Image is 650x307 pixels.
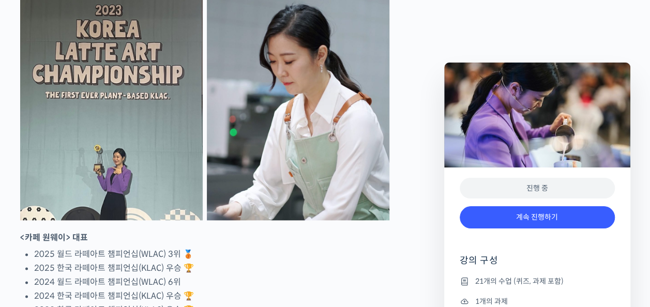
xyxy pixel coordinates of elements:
[34,261,389,275] li: 2025 한국 라떼아트 챔피언십(KLAC) 우승 🏆
[20,232,88,243] strong: <카페 원웨이> 대표
[460,254,615,275] h4: 강의 구성
[34,289,389,303] li: 2024 한국 라떼아트 챔피언십(KLAC) 우승 🏆
[34,247,389,261] li: 2025 월드 라떼아트 챔피언십(WLAC) 3위 🥉
[460,206,615,228] a: 계속 진행하기
[34,275,389,289] li: 2024 월드 라떼아트 챔피언십(WLAC) 6위
[460,275,615,287] li: 21개의 수업 (퀴즈, 과제 포함)
[460,178,615,199] div: 진행 중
